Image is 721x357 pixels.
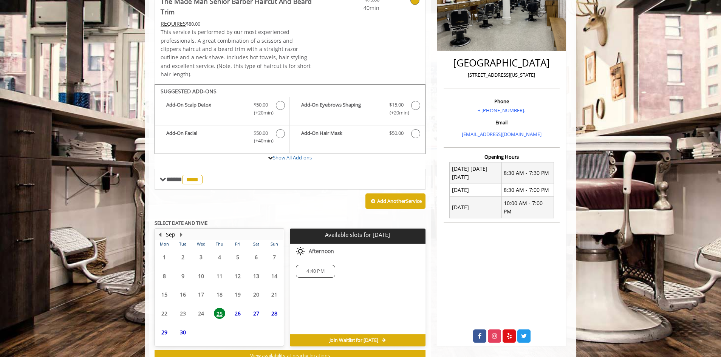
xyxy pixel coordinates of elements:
span: (+40min ) [250,137,272,145]
span: Afternoon [309,248,334,254]
div: The Made Man Senior Barber Haircut And Beard Trim Add-onS [155,84,425,155]
h3: Phone [446,99,558,104]
span: Join Waitlist for [DATE] [330,337,378,343]
button: Sep [166,230,175,239]
td: 10:00 AM - 7:00 PM [501,197,554,218]
h3: Opening Hours [444,154,560,159]
img: afternoon slots [296,247,305,256]
td: 8:30 AM - 7:30 PM [501,162,554,184]
th: Sat [247,240,265,248]
span: (+20min ) [250,109,272,117]
div: $80.00 [161,20,313,28]
td: [DATE] [450,184,502,196]
a: [EMAIL_ADDRESS][DOMAIN_NAME] [462,131,542,138]
span: 27 [251,308,262,319]
button: Add AnotherService [365,193,425,209]
label: Add-On Eyebrows Shaping [294,101,421,119]
td: Select day26 [229,304,247,323]
label: Add-On Scalp Detox [159,101,286,119]
button: Previous Month [157,230,163,239]
span: 4:40 PM [306,268,324,274]
span: This service needs some Advance to be paid before we block your appointment [161,20,186,27]
h2: [GEOGRAPHIC_DATA] [446,57,558,68]
td: [DATE] [450,197,502,218]
b: Add-On Eyebrows Shaping [301,101,381,117]
label: Add-On Facial [159,129,286,147]
td: Select day29 [155,323,173,342]
th: Wed [192,240,210,248]
a: Show All Add-ons [273,154,312,161]
label: Add-On Hair Mask [294,129,421,140]
span: 29 [159,327,170,338]
th: Thu [210,240,228,248]
th: Sun [265,240,284,248]
b: SUGGESTED ADD-ONS [161,88,217,95]
p: Available slots for [DATE] [293,232,422,238]
b: Add-On Scalp Detox [166,101,246,117]
td: Select day28 [265,304,284,323]
th: Tue [173,240,192,248]
b: SELECT DATE AND TIME [155,219,207,226]
span: 30 [177,327,189,338]
td: Select day27 [247,304,265,323]
p: [STREET_ADDRESS][US_STATE] [446,71,558,79]
th: Mon [155,240,173,248]
td: Select day25 [210,304,228,323]
h3: Email [446,120,558,125]
th: Fri [229,240,247,248]
div: 4:40 PM [296,265,335,278]
span: 25 [214,308,225,319]
p: This service is performed by our most experienced professionals. A great combination of a scissor... [161,28,313,79]
td: 8:30 AM - 7:00 PM [501,184,554,196]
b: Add-On Hair Mask [301,129,381,138]
button: Next Month [178,230,184,239]
a: + [PHONE_NUMBER]. [478,107,525,114]
span: 28 [269,308,280,319]
b: Add-On Facial [166,129,246,145]
span: (+20min ) [385,109,407,117]
span: $15.00 [389,101,404,109]
b: Add Another Service [377,198,422,204]
span: $50.00 [389,129,404,137]
span: 40min [335,4,379,12]
span: 26 [232,308,243,319]
span: $50.00 [254,101,268,109]
td: [DATE] [DATE] [DATE] [450,162,502,184]
td: Select day30 [173,323,192,342]
span: $50.00 [254,129,268,137]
